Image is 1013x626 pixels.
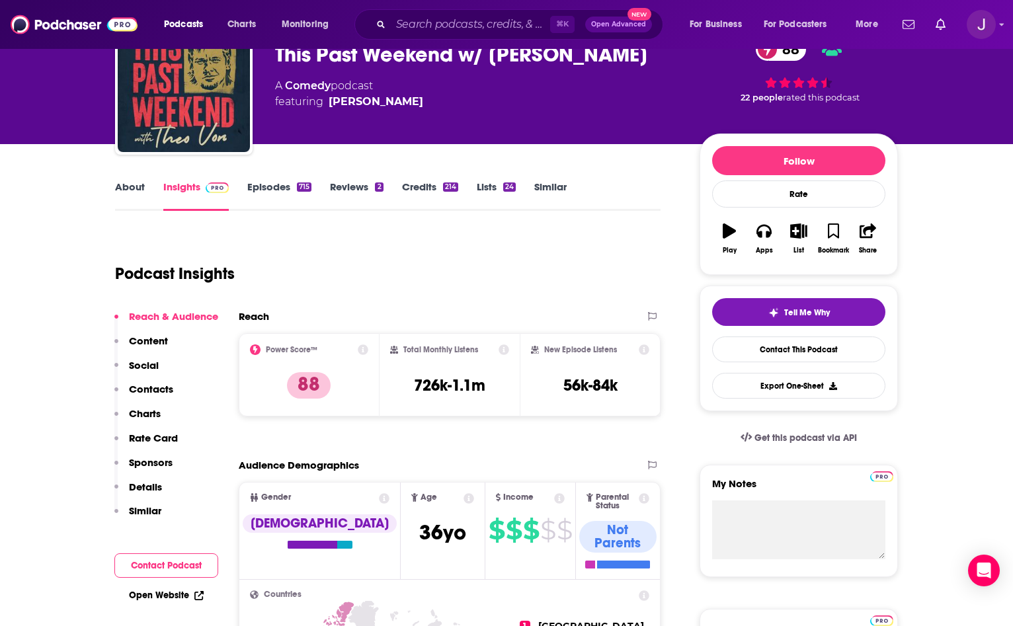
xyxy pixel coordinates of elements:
[851,215,885,262] button: Share
[247,180,311,211] a: Episodes715
[712,215,747,262] button: Play
[114,407,161,432] button: Charts
[870,471,893,482] img: Podchaser Pro
[239,459,359,471] h2: Audience Demographics
[443,182,458,192] div: 214
[272,14,346,35] button: open menu
[129,359,159,372] p: Social
[129,481,162,493] p: Details
[163,180,229,211] a: InsightsPodchaser Pro
[764,15,827,34] span: For Podcasters
[282,15,329,34] span: Monitoring
[114,383,173,407] button: Contacts
[403,345,478,354] h2: Total Monthly Listens
[330,180,383,211] a: Reviews2
[118,20,250,152] img: This Past Weekend w/ Theo Von
[115,180,145,211] a: About
[503,182,516,192] div: 24
[114,359,159,383] button: Social
[114,504,161,529] button: Similar
[129,407,161,420] p: Charts
[114,432,178,456] button: Rate Card
[846,14,895,35] button: open menu
[870,615,893,626] img: Podchaser Pro
[129,504,161,517] p: Similar
[264,590,302,599] span: Countries
[540,520,555,541] span: $
[563,375,618,395] h3: 56k-84k
[870,469,893,482] a: Pro website
[129,590,204,601] a: Open Website
[114,553,218,578] button: Contact Podcast
[723,247,737,254] div: Play
[579,521,657,553] div: Not Parents
[266,345,317,354] h2: Power Score™
[367,9,676,40] div: Search podcasts, credits, & more...
[329,94,423,110] a: Theo Von
[741,93,783,102] span: 22 people
[534,180,567,211] a: Similar
[129,383,173,395] p: Contacts
[129,456,173,469] p: Sponsors
[219,14,264,35] a: Charts
[287,372,331,399] p: 88
[414,375,485,395] h3: 726k-1.1m
[628,8,651,20] span: New
[700,29,898,111] div: 88 22 peoplerated this podcast
[523,520,539,541] span: $
[227,15,256,34] span: Charts
[129,334,168,347] p: Content
[489,520,505,541] span: $
[557,520,572,541] span: $
[747,215,781,262] button: Apps
[712,477,885,500] label: My Notes
[784,307,830,318] span: Tell Me Why
[967,10,996,39] span: Logged in as josephpapapr
[243,514,397,533] div: [DEMOGRAPHIC_DATA]
[261,493,291,502] span: Gender
[730,422,868,454] a: Get this podcast via API
[114,456,173,481] button: Sponsors
[275,94,423,110] span: featuring
[783,93,860,102] span: rated this podcast
[391,14,550,35] input: Search podcasts, credits, & more...
[129,310,218,323] p: Reach & Audience
[285,79,331,92] a: Comedy
[206,182,229,193] img: Podchaser Pro
[930,13,951,36] a: Show notifications dropdown
[239,310,269,323] h2: Reach
[756,247,773,254] div: Apps
[591,21,646,28] span: Open Advanced
[114,310,218,334] button: Reach & Audience
[503,493,534,502] span: Income
[297,182,311,192] div: 715
[870,613,893,626] a: Pro website
[712,298,885,326] button: tell me why sparkleTell Me Why
[129,432,178,444] p: Rate Card
[793,247,804,254] div: List
[690,15,742,34] span: For Business
[402,180,458,211] a: Credits214
[550,16,575,33] span: ⌘ K
[967,10,996,39] button: Show profile menu
[506,520,522,541] span: $
[544,345,617,354] h2: New Episode Listens
[712,146,885,175] button: Follow
[967,10,996,39] img: User Profile
[712,373,885,399] button: Export One-Sheet
[769,38,806,61] span: 88
[585,17,652,32] button: Open AdvancedNew
[375,182,383,192] div: 2
[755,14,846,35] button: open menu
[768,307,779,318] img: tell me why sparkle
[856,15,878,34] span: More
[897,13,920,36] a: Show notifications dropdown
[754,432,857,444] span: Get this podcast via API
[596,493,637,510] span: Parental Status
[275,78,423,110] div: A podcast
[11,12,138,37] a: Podchaser - Follow, Share and Rate Podcasts
[421,493,437,502] span: Age
[782,215,816,262] button: List
[115,264,235,284] h1: Podcast Insights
